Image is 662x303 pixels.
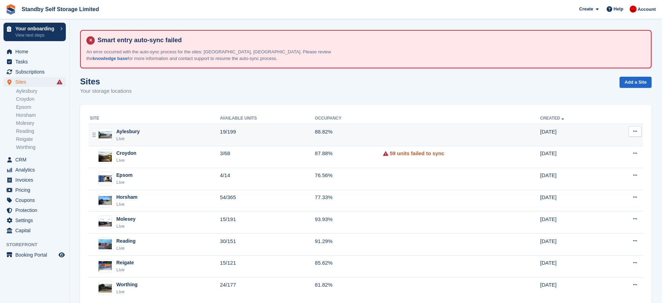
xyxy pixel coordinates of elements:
th: Occupancy [315,113,383,124]
td: 93.93% [315,212,383,234]
span: Settings [15,215,57,225]
img: Image of Epsom site [99,175,112,182]
p: Your storage locations [80,87,132,95]
div: Live [116,266,134,273]
div: Croydon [116,150,137,157]
td: [DATE] [540,168,606,190]
div: Live [116,223,135,230]
div: Epsom [116,172,133,179]
span: Storefront [6,241,69,248]
a: menu [3,47,66,56]
img: stora-icon-8386f47178a22dfd0bd8f6a31ec36ba5ce8667c1dd55bd0f319d3a0aa187defe.svg [6,4,16,15]
span: Protection [15,205,57,215]
a: Epsom [16,104,66,111]
td: 77.33% [315,190,383,212]
div: Live [116,245,135,252]
td: 54/365 [220,190,315,212]
span: Invoices [15,175,57,185]
th: Available Units [220,113,315,124]
div: Molesey [116,215,135,223]
span: Account [638,6,656,13]
span: Create [579,6,593,13]
td: 76.56% [315,168,383,190]
a: menu [3,215,66,225]
div: Live [116,201,138,208]
a: Worthing [16,144,66,151]
a: Reigate [16,136,66,143]
img: Image of Molesey site [99,218,112,227]
a: Molesey [16,120,66,127]
p: Your onboarding [15,26,57,31]
a: menu [3,205,66,215]
a: menu [3,77,66,87]
th: Site [88,113,220,124]
span: Home [15,47,57,56]
div: Live [116,179,133,186]
span: Analytics [15,165,57,175]
a: menu [3,175,66,185]
img: Image of Aylesbury site [99,131,112,138]
td: [DATE] [540,255,606,277]
div: Reigate [116,259,134,266]
img: Aaron Winter [630,6,637,13]
a: menu [3,165,66,175]
img: Image of Croydon site [99,152,112,162]
div: Aylesbury [116,128,140,135]
td: [DATE] [540,234,606,256]
td: [DATE] [540,124,606,146]
a: Horsham [16,112,66,119]
td: 81.82% [315,277,383,299]
td: [DATE] [540,277,606,299]
a: Preview store [57,251,66,259]
a: 59 units failed to sync [390,150,444,158]
a: menu [3,155,66,165]
a: knowledge base [93,56,127,61]
div: Live [116,135,140,142]
a: Created [540,116,566,121]
a: menu [3,250,66,260]
span: Help [614,6,623,13]
td: [DATE] [540,190,606,212]
td: 85.62% [315,255,383,277]
div: Live [116,157,137,164]
img: Image of Reading site [99,239,112,249]
div: Horsham [116,194,138,201]
td: [DATE] [540,212,606,234]
h4: Smart entry auto-sync failed [95,36,645,44]
span: Pricing [15,185,57,195]
td: [DATE] [540,146,606,168]
td: 24/177 [220,277,315,299]
a: menu [3,185,66,195]
a: Croydon [16,96,66,103]
span: Subscriptions [15,67,57,77]
td: 87.88% [315,146,383,168]
a: menu [3,57,66,67]
span: Sites [15,77,57,87]
div: Reading [116,237,135,245]
a: Add a Site [620,77,652,88]
td: 4/14 [220,168,315,190]
a: Aylesbury [16,88,66,94]
span: CRM [15,155,57,165]
a: menu [3,195,66,205]
img: Image of Horsham site [99,196,112,205]
span: Tasks [15,57,57,67]
div: Live [116,288,138,295]
td: 15/121 [220,255,315,277]
td: 30/151 [220,234,315,256]
p: View next steps [15,32,57,38]
span: Capital [15,226,57,235]
span: Coupons [15,195,57,205]
a: Standby Self Storage Limited [19,3,102,15]
td: 88.82% [315,124,383,146]
td: 15/191 [220,212,315,234]
td: 91.29% [315,234,383,256]
span: Booking Portal [15,250,57,260]
a: Reading [16,128,66,135]
i: Smart entry sync failures have occurred [57,79,62,85]
a: menu [3,226,66,235]
img: Image of Worthing site [99,284,112,293]
h1: Sites [80,77,132,86]
td: 19/199 [220,124,315,146]
img: Image of Reigate site [99,261,112,271]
